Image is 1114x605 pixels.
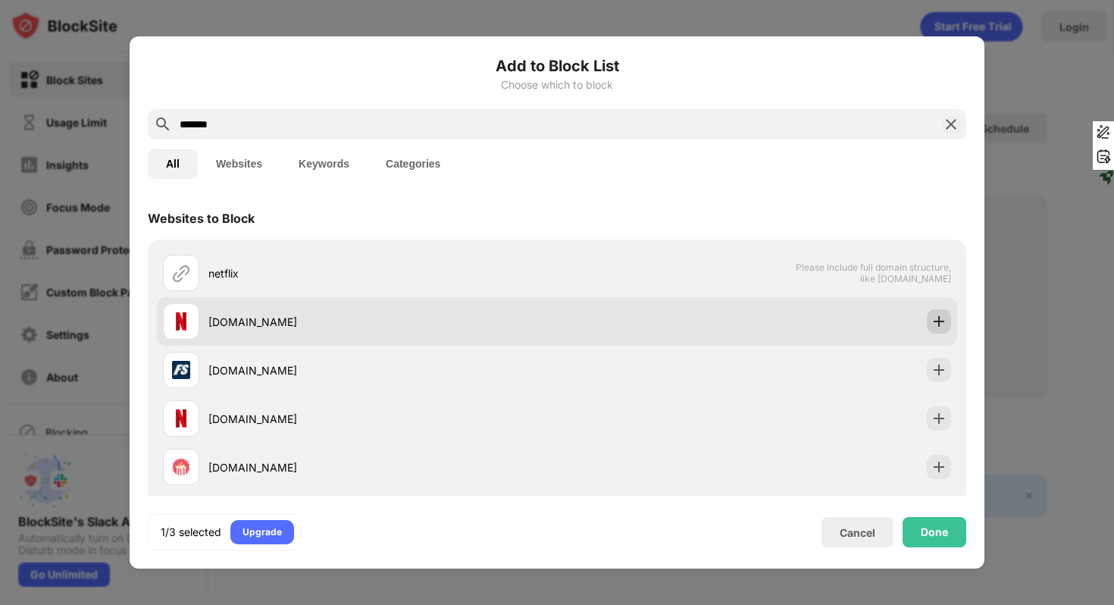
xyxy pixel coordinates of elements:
[795,262,951,284] span: Please include full domain structure, like [DOMAIN_NAME]
[161,525,221,540] div: 1/3 selected
[208,459,557,475] div: [DOMAIN_NAME]
[942,115,960,133] img: search-close
[208,362,557,378] div: [DOMAIN_NAME]
[208,265,557,281] div: netflix
[148,79,966,91] div: Choose which to block
[154,115,172,133] img: search.svg
[840,526,875,539] div: Cancel
[368,149,458,179] button: Categories
[148,55,966,77] h6: Add to Block List
[198,149,280,179] button: Websites
[280,149,368,179] button: Keywords
[243,525,282,540] div: Upgrade
[172,264,190,282] img: url.svg
[921,526,948,538] div: Done
[172,409,190,428] img: favicons
[148,149,198,179] button: All
[172,458,190,476] img: favicons
[208,314,557,330] div: [DOMAIN_NAME]
[208,411,557,427] div: [DOMAIN_NAME]
[172,312,190,331] img: favicons
[148,211,255,226] div: Websites to Block
[172,361,190,379] img: favicons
